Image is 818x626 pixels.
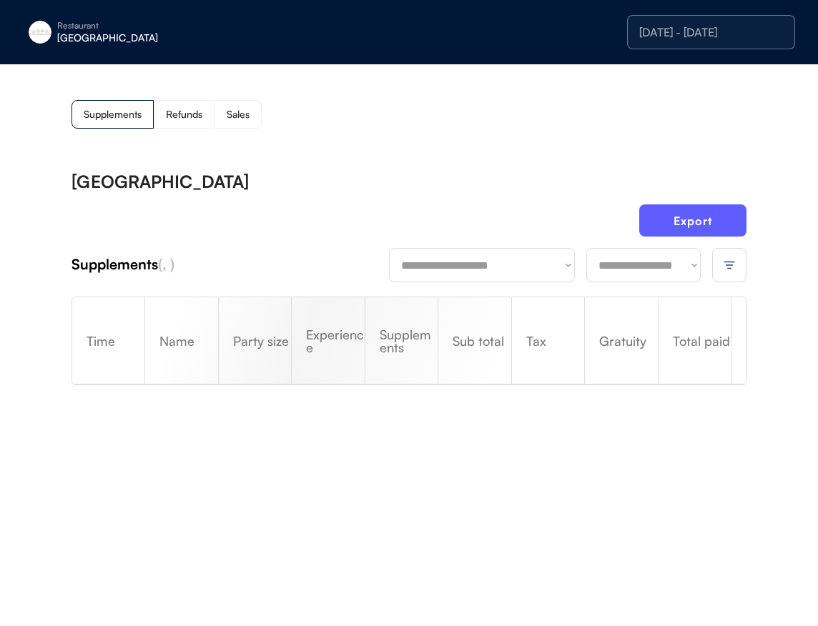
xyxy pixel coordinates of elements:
[731,302,746,379] div: Refund
[438,334,511,347] div: Sub total
[72,254,389,274] div: Supplements
[57,33,237,43] div: [GEOGRAPHIC_DATA]
[72,334,144,347] div: Time
[29,21,51,44] img: eleven-madison-park-new-york-ny-logo-1.jpg
[292,328,364,354] div: Experience
[145,334,217,347] div: Name
[84,109,142,119] div: Supplements
[158,255,174,273] font: (, )
[639,204,746,237] button: Export
[219,334,291,347] div: Party size
[639,26,783,38] div: [DATE] - [DATE]
[365,328,438,354] div: Supplements
[585,334,657,347] div: Gratuity
[166,109,202,119] div: Refunds
[57,21,237,30] div: Restaurant
[723,259,736,272] img: filter-lines.svg
[659,334,731,347] div: Total paid
[227,109,250,119] div: Sales
[72,173,249,190] div: [GEOGRAPHIC_DATA]
[512,334,584,347] div: Tax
